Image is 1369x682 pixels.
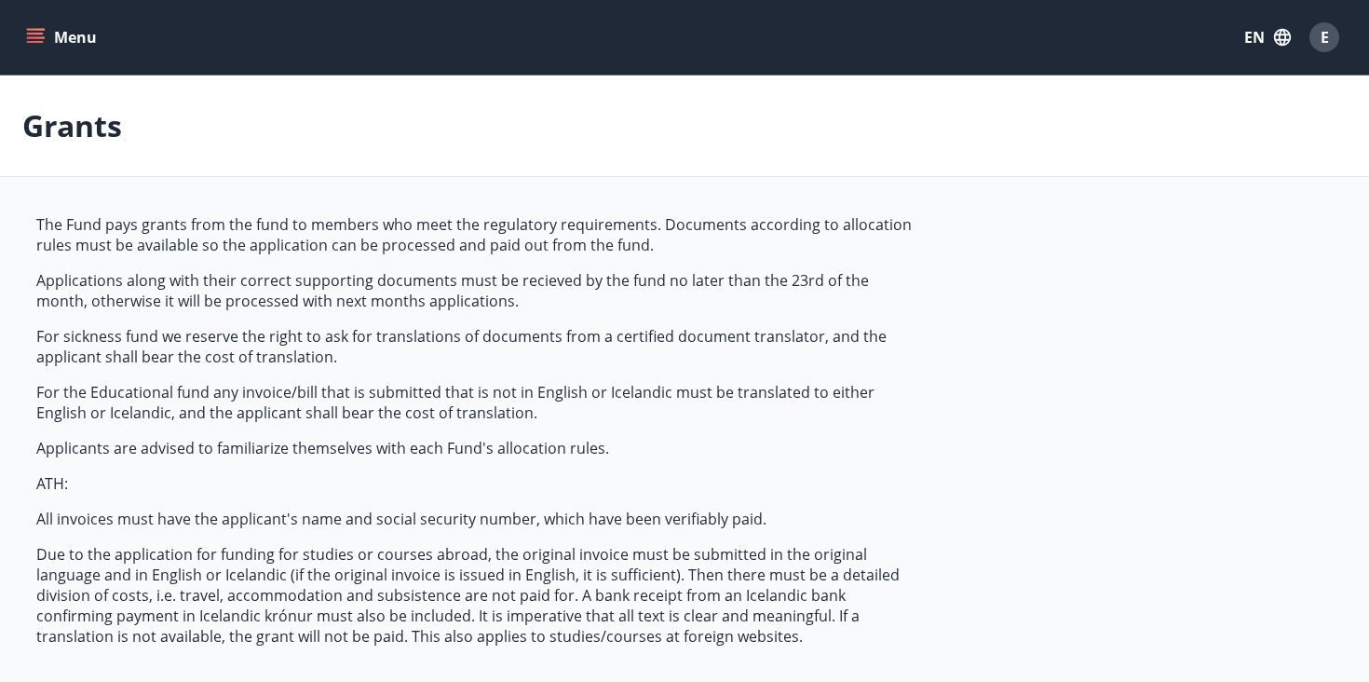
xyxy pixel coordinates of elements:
[36,214,915,255] p: The Fund pays grants from the fund to members who meet the regulatory requirements. Documents acc...
[22,20,104,54] button: menu
[1237,20,1298,54] button: EN
[22,105,122,146] p: Grants
[36,438,915,458] p: Applicants are advised to familiarize themselves with each Fund's allocation rules.
[1321,27,1329,48] span: E
[1302,15,1347,60] button: E
[36,270,915,311] p: Applications along with their correct supporting documents must be recieved by the fund no later ...
[36,544,915,647] p: Due to the application for funding for studies or courses abroad, the original invoice must be su...
[36,473,915,494] p: ATH:
[36,382,915,423] p: For the Educational fund any invoice/bill that is submitted that is not in English or Icelandic m...
[36,326,915,367] p: For sickness fund we reserve the right to ask for translations of documents from a certified docu...
[36,509,915,529] p: All invoices must have the applicant's name and social security number, which have been verifiabl...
